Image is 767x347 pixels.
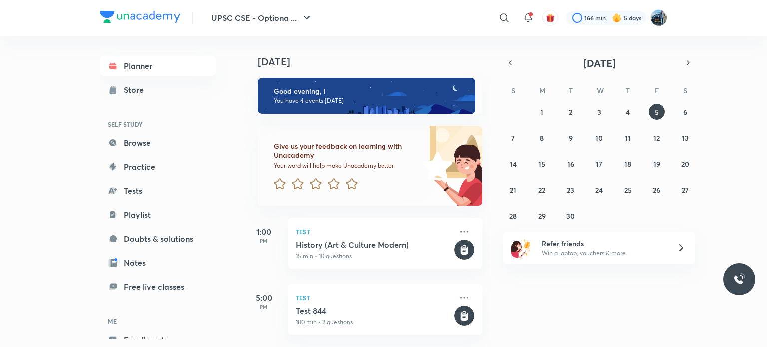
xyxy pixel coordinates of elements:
button: September 27, 2025 [677,182,693,198]
span: [DATE] [583,56,616,70]
p: You have 4 events [DATE] [274,97,466,105]
abbr: Saturday [683,86,687,95]
button: September 11, 2025 [620,130,636,146]
h5: Test 844 [296,306,452,316]
h4: [DATE] [258,56,492,68]
abbr: September 1, 2025 [540,107,543,117]
a: Notes [100,253,216,273]
p: PM [244,304,284,310]
a: Free live classes [100,277,216,297]
a: Planner [100,56,216,76]
abbr: September 7, 2025 [511,133,515,143]
button: September 26, 2025 [649,182,665,198]
abbr: September 24, 2025 [595,185,603,195]
abbr: September 22, 2025 [538,185,545,195]
abbr: September 20, 2025 [681,159,689,169]
p: PM [244,238,284,244]
button: September 13, 2025 [677,130,693,146]
abbr: September 3, 2025 [597,107,601,117]
h6: ME [100,313,216,330]
abbr: September 18, 2025 [624,159,631,169]
button: September 10, 2025 [591,130,607,146]
button: September 3, 2025 [591,104,607,120]
p: Your word will help make Unacademy better [274,162,419,170]
p: Test [296,292,452,304]
img: avatar [546,13,555,22]
button: September 24, 2025 [591,182,607,198]
button: September 19, 2025 [649,156,665,172]
p: Win a laptop, vouchers & more [542,249,665,258]
button: September 28, 2025 [505,208,521,224]
a: Store [100,80,216,100]
button: UPSC CSE - Optiona ... [205,8,319,28]
button: September 1, 2025 [534,104,550,120]
abbr: Tuesday [569,86,573,95]
a: Browse [100,133,216,153]
button: September 4, 2025 [620,104,636,120]
img: ttu [733,273,745,285]
abbr: September 13, 2025 [682,133,689,143]
a: Company Logo [100,11,180,25]
button: September 12, 2025 [649,130,665,146]
button: September 23, 2025 [563,182,579,198]
img: feedback_image [389,126,482,206]
img: referral [511,238,531,258]
abbr: Thursday [626,86,630,95]
button: September 21, 2025 [505,182,521,198]
h5: 1:00 [244,226,284,238]
abbr: September 21, 2025 [510,185,516,195]
button: September 20, 2025 [677,156,693,172]
abbr: September 12, 2025 [653,133,660,143]
abbr: September 26, 2025 [653,185,660,195]
abbr: September 11, 2025 [625,133,631,143]
img: Company Logo [100,11,180,23]
abbr: September 5, 2025 [655,107,659,117]
h6: Refer friends [542,238,665,249]
img: streak [612,13,622,23]
div: Store [124,84,150,96]
abbr: Monday [539,86,545,95]
a: Practice [100,157,216,177]
button: September 9, 2025 [563,130,579,146]
abbr: September 2, 2025 [569,107,572,117]
h6: Give us your feedback on learning with Unacademy [274,142,419,160]
p: Test [296,226,452,238]
abbr: September 9, 2025 [569,133,573,143]
abbr: September 15, 2025 [538,159,545,169]
a: Tests [100,181,216,201]
button: September 30, 2025 [563,208,579,224]
button: September 6, 2025 [677,104,693,120]
abbr: September 23, 2025 [567,185,574,195]
button: [DATE] [517,56,681,70]
a: Playlist [100,205,216,225]
button: September 8, 2025 [534,130,550,146]
button: September 16, 2025 [563,156,579,172]
abbr: Sunday [511,86,515,95]
abbr: September 19, 2025 [653,159,660,169]
img: I A S babu [650,9,667,26]
h6: SELF STUDY [100,116,216,133]
button: September 7, 2025 [505,130,521,146]
abbr: September 25, 2025 [624,185,632,195]
button: avatar [542,10,558,26]
abbr: September 4, 2025 [626,107,630,117]
abbr: September 10, 2025 [595,133,603,143]
h6: Good evening, I [274,87,466,96]
abbr: September 28, 2025 [509,211,517,221]
button: September 14, 2025 [505,156,521,172]
abbr: Friday [655,86,659,95]
button: September 17, 2025 [591,156,607,172]
abbr: September 14, 2025 [510,159,517,169]
abbr: September 16, 2025 [567,159,574,169]
p: 15 min • 10 questions [296,252,452,261]
h5: History (Art & Culture Modern) [296,240,452,250]
a: Doubts & solutions [100,229,216,249]
button: September 2, 2025 [563,104,579,120]
abbr: Wednesday [597,86,604,95]
abbr: September 6, 2025 [683,107,687,117]
abbr: September 8, 2025 [540,133,544,143]
button: September 15, 2025 [534,156,550,172]
button: September 5, 2025 [649,104,665,120]
abbr: September 30, 2025 [566,211,575,221]
button: September 25, 2025 [620,182,636,198]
